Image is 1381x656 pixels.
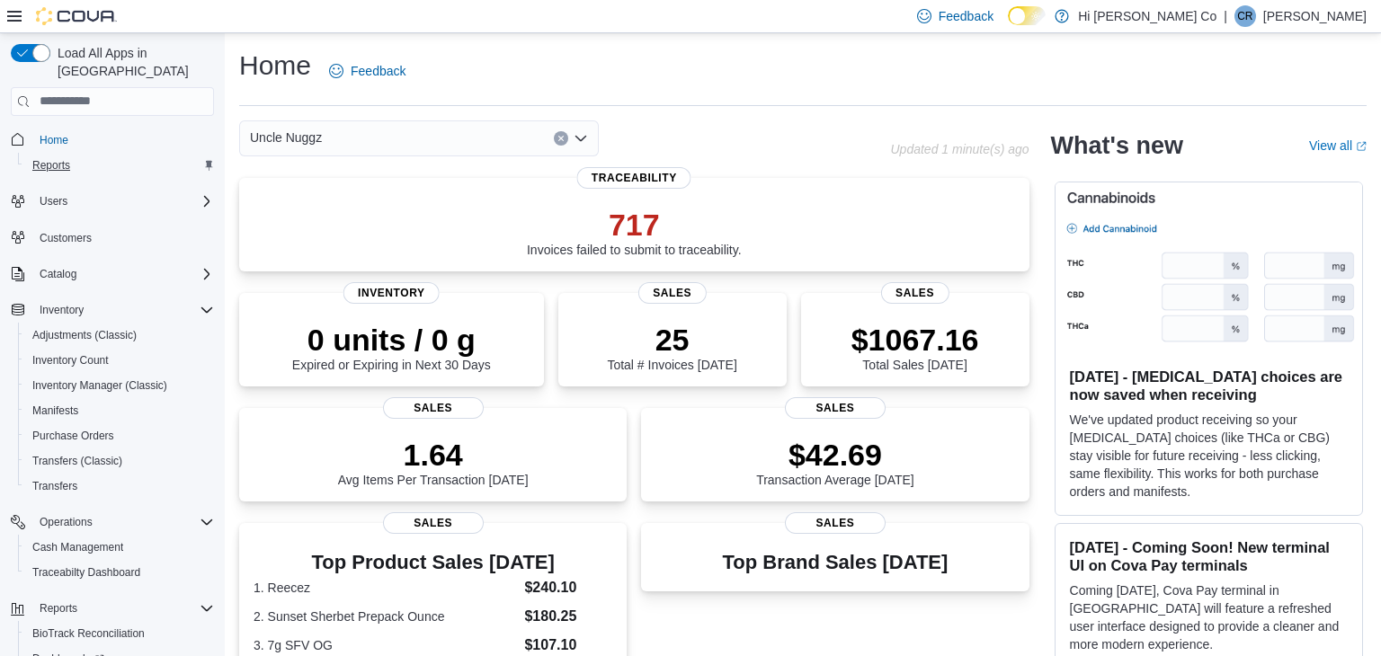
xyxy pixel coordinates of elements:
button: Manifests [18,398,221,423]
dd: $240.10 [524,577,612,598]
span: Transfers [25,475,214,497]
button: Inventory Count [18,348,221,373]
span: BioTrack Reconciliation [32,626,145,641]
span: Catalog [40,267,76,281]
span: Cash Management [25,536,214,558]
button: BioTrack Reconciliation [18,621,221,646]
span: Reports [32,598,214,619]
span: Reports [25,155,214,176]
span: Sales [785,512,886,534]
p: [PERSON_NAME] [1263,5,1367,27]
dd: $180.25 [524,606,612,627]
span: Traceability [577,167,691,189]
div: Invoices failed to submit to traceability. [527,207,742,257]
span: Users [40,194,67,208]
a: Reports [25,155,77,176]
span: Catalog [32,263,214,285]
span: Operations [40,515,93,529]
h1: Home [239,48,311,84]
span: BioTrack Reconciliation [25,623,214,644]
h3: Top Brand Sales [DATE] [723,552,949,573]
button: Users [4,189,221,214]
div: Total # Invoices [DATE] [607,322,736,372]
div: Transaction Average [DATE] [756,437,914,487]
span: CR [1237,5,1252,27]
span: Sales [383,397,484,419]
span: Dark Mode [1008,25,1009,26]
button: Purchase Orders [18,423,221,448]
button: Transfers (Classic) [18,448,221,474]
a: Cash Management [25,536,130,558]
span: Transfers (Classic) [25,450,214,472]
button: Reports [4,596,221,621]
span: Traceabilty Dashboard [32,565,140,580]
span: Users [32,191,214,212]
span: Feedback [351,62,405,80]
span: Sales [383,512,484,534]
h3: [DATE] - Coming Soon! New terminal UI on Cova Pay terminals [1070,538,1348,574]
button: Inventory [4,297,221,323]
a: Inventory Manager (Classic) [25,375,174,396]
button: Reports [18,153,221,178]
p: 717 [527,207,742,243]
p: $42.69 [756,437,914,473]
div: Total Sales [DATE] [851,322,979,372]
span: Customers [40,231,92,245]
svg: External link [1356,141,1367,152]
button: Home [4,127,221,153]
span: Transfers (Classic) [32,454,122,468]
div: Avg Items Per Transaction [DATE] [338,437,529,487]
span: Inventory Count [32,353,109,368]
button: Open list of options [574,131,588,146]
p: 1.64 [338,437,529,473]
span: Sales [880,282,949,304]
button: Operations [32,511,100,533]
span: Manifests [25,400,214,421]
button: Operations [4,510,221,535]
img: Cova [36,7,117,25]
dt: 1. Reecez [254,579,517,597]
span: Inventory Count [25,350,214,371]
h2: What's new [1051,131,1183,160]
span: Transfers [32,479,77,493]
button: Catalog [32,263,84,285]
a: Feedback [322,53,413,89]
span: Inventory [40,303,84,317]
span: Adjustments (Classic) [32,328,137,342]
button: Traceabilty Dashboard [18,560,221,585]
div: Chris Reves [1234,5,1256,27]
button: Reports [32,598,85,619]
a: Adjustments (Classic) [25,324,144,346]
p: $1067.16 [851,322,979,358]
input: Dark Mode [1008,6,1046,25]
span: Cash Management [32,540,123,554]
span: Reports [40,601,77,616]
span: Uncle Nuggz [250,127,322,148]
div: Expired or Expiring in Next 30 Days [292,322,491,372]
span: Inventory [32,299,214,321]
dd: $107.10 [524,634,612,656]
p: Hi [PERSON_NAME] Co [1078,5,1216,27]
span: Inventory Manager (Classic) [32,378,167,393]
span: Sales [785,397,886,419]
span: Customers [32,226,214,249]
a: Customers [32,227,99,249]
a: Transfers (Classic) [25,450,129,472]
p: 25 [607,322,736,358]
a: Purchase Orders [25,425,121,447]
h3: Top Product Sales [DATE] [254,552,612,573]
p: Coming [DATE], Cova Pay terminal in [GEOGRAPHIC_DATA] will feature a refreshed user interface des... [1070,581,1348,653]
a: Manifests [25,400,85,421]
a: Transfers [25,475,85,497]
a: View allExternal link [1309,138,1367,153]
p: Updated 1 minute(s) ago [890,142,1029,156]
dt: 2. Sunset Sherbet Prepack Ounce [254,607,517,625]
span: Feedback [939,7,993,25]
a: Inventory Count [25,350,116,371]
span: Traceabilty Dashboard [25,562,214,583]
h3: [DATE] - [MEDICAL_DATA] choices are now saved when receiving [1070,368,1348,403]
button: Catalog [4,262,221,287]
p: We've updated product receiving so your [MEDICAL_DATA] choices (like THCa or CBG) stay visible fo... [1070,411,1348,501]
button: Inventory Manager (Classic) [18,373,221,398]
button: Transfers [18,474,221,499]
